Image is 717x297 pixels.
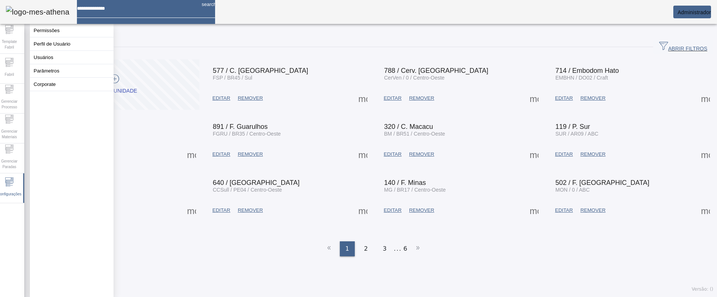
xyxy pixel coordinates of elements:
span: MG / BR17 / Centro-Oeste [384,187,446,193]
span: EDITAR [212,151,230,158]
button: EDITAR [209,204,234,217]
span: REMOVER [580,95,605,102]
button: Mais [185,204,198,217]
span: 577 / C. [GEOGRAPHIC_DATA] [213,67,308,74]
button: REMOVER [234,92,267,105]
span: REMOVER [409,151,434,158]
span: Versão: () [692,287,713,292]
span: EDITAR [555,207,573,214]
span: 502 / F. [GEOGRAPHIC_DATA] [555,179,649,186]
span: 714 / Embodom Hato [555,67,619,74]
span: 320 / C. Macacu [384,123,433,130]
span: REMOVER [580,151,605,158]
button: Permissões [30,24,114,37]
span: ABRIR FILTROS [659,41,707,53]
span: FSP / BR45 / Sul [213,75,252,81]
span: REMOVER [580,207,605,214]
span: 2 [364,244,368,253]
span: 640 / [GEOGRAPHIC_DATA] [213,179,299,186]
li: ... [394,241,401,256]
img: logo-mes-athena [6,6,69,18]
button: Mais [699,92,712,105]
button: EDITAR [209,148,234,161]
span: EMBHN / DO02 / Craft [555,75,608,81]
button: Corporate [30,78,114,91]
span: EDITAR [384,151,402,158]
button: EDITAR [380,92,406,105]
span: CerVen / 0 / Centro-Oeste [384,75,445,81]
button: EDITAR [551,204,577,217]
button: REMOVER [405,148,438,161]
div: Criar unidade [96,87,137,95]
button: Perfil de Usuário [30,37,114,50]
span: REMOVER [238,95,263,102]
button: Criar unidade [34,59,199,110]
button: EDITAR [209,92,234,105]
span: FGRU / BR35 / Centro-Oeste [213,131,281,137]
button: EDITAR [551,148,577,161]
button: Parâmetros [30,64,114,77]
span: MON / 0 / ABC [555,187,590,193]
span: 3 [383,244,387,253]
button: Mais [527,148,541,161]
span: EDITAR [384,95,402,102]
li: 6 [403,241,407,256]
button: REMOVER [405,204,438,217]
button: REMOVER [577,92,609,105]
span: BM / BR51 / Centro-Oeste [384,131,445,137]
span: 119 / P. Sur [555,123,590,130]
span: 140 / F. Minas [384,179,426,186]
span: 788 / Cerv. [GEOGRAPHIC_DATA] [384,67,488,74]
span: EDITAR [212,207,230,214]
button: Mais [699,204,712,217]
span: Administrador [677,9,711,15]
span: REMOVER [409,95,434,102]
button: Mais [699,148,712,161]
button: REMOVER [577,148,609,161]
button: REMOVER [234,204,267,217]
button: Mais [356,204,370,217]
span: EDITAR [384,207,402,214]
span: 891 / F. Guarulhos [213,123,268,130]
button: ABRIR FILTROS [653,40,713,54]
span: SUR / AR09 / ABC [555,131,598,137]
button: Usuários [30,51,114,64]
button: EDITAR [380,148,406,161]
button: Mais [527,92,541,105]
span: REMOVER [238,151,263,158]
span: EDITAR [555,151,573,158]
button: Mais [356,148,370,161]
button: REMOVER [234,148,267,161]
button: EDITAR [551,92,577,105]
button: REMOVER [577,204,609,217]
span: CCSull / PE04 / Centro-Oeste [213,187,282,193]
button: Mais [356,92,370,105]
button: REMOVER [405,92,438,105]
button: Mais [527,204,541,217]
button: EDITAR [380,204,406,217]
span: EDITAR [555,95,573,102]
span: EDITAR [212,95,230,102]
button: Mais [185,148,198,161]
span: REMOVER [409,207,434,214]
span: Fabril [2,69,16,80]
span: REMOVER [238,207,263,214]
